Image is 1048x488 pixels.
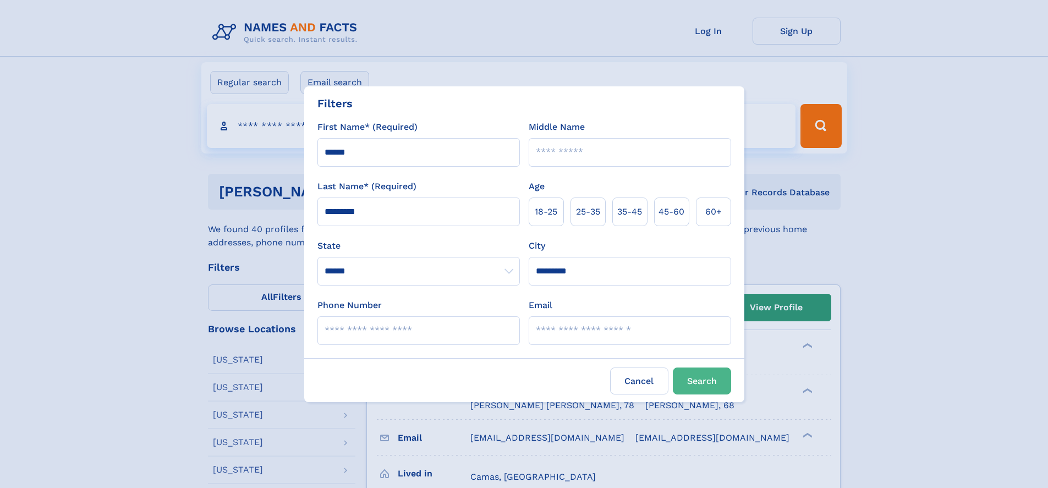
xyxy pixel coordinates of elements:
[617,205,642,218] span: 35‑45
[529,299,552,312] label: Email
[529,180,545,193] label: Age
[659,205,684,218] span: 45‑60
[535,205,557,218] span: 18‑25
[317,180,416,193] label: Last Name* (Required)
[317,239,520,253] label: State
[529,239,545,253] label: City
[317,120,418,134] label: First Name* (Required)
[673,368,731,394] button: Search
[610,368,668,394] label: Cancel
[317,95,353,112] div: Filters
[576,205,600,218] span: 25‑35
[529,120,585,134] label: Middle Name
[317,299,382,312] label: Phone Number
[705,205,722,218] span: 60+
